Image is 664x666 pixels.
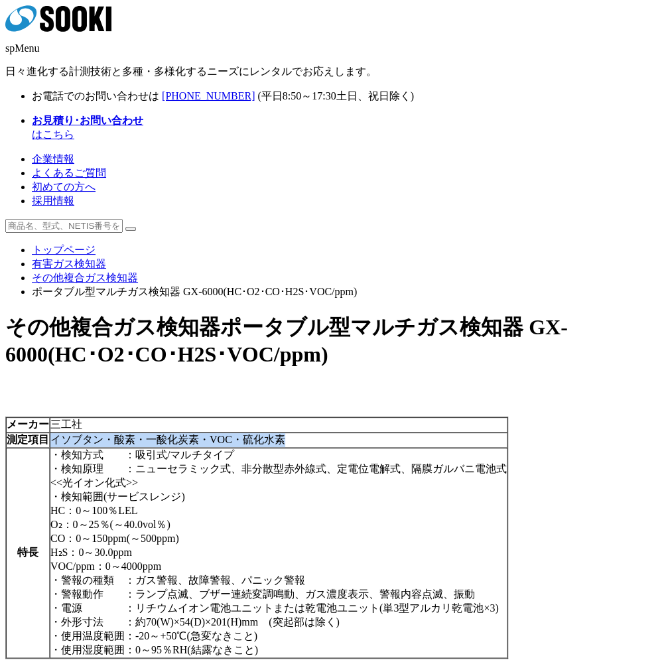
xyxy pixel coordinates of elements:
[50,417,507,433] td: 三工社
[32,285,659,299] li: ポータブル型マルチガス検知器 GX-6000(HC･O2･CO･H2S･VOC/ppm)
[5,219,123,233] input: 商品名、型式、NETIS番号を入力してください
[32,258,106,269] a: 有害ガス検知器
[5,315,220,339] span: その他複合ガス検知器
[6,433,50,448] th: 測定項目
[5,65,659,79] p: 日々進化する計測技術と多種・多様化するニーズにレンタルでお応えします。
[32,195,74,206] a: 採用情報
[32,115,143,140] span: はこちら
[32,181,96,192] a: 初めての方へ
[5,42,40,54] span: spMenu
[50,448,507,658] td: ・検知方式 ：吸引式/マルチタイプ ・検知原理 ：ニューセラミック式、非分散型赤外線式、定電位電解式、隔膜ガルバニ電池式 <<光イオン化式>> ・検知範囲(サービスレンジ) HC：0～100％L...
[6,417,50,433] th: メーカー
[50,433,507,448] td: イソブタン・酸素・一酸化炭素・VOC・硫化水素
[32,244,96,255] a: トップページ
[32,167,106,178] a: よくあるご質問
[32,115,143,140] a: お見積り･お問い合わせはこちら
[32,272,138,283] a: その他複合ガス検知器
[5,315,568,366] span: ポータブル型マルチガス検知器 GX-6000(HC･O2･CO･H2S･VOC/ppm)
[32,153,74,165] a: 企業情報
[312,90,336,101] span: 17:30
[283,90,301,101] span: 8:50
[6,448,50,658] th: 特長
[32,90,159,101] span: お電話でのお問い合わせは
[257,90,414,101] span: (平日 ～ 土日、祝日除く)
[162,90,255,101] a: [PHONE_NUMBER]
[32,115,143,126] strong: お見積り･お問い合わせ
